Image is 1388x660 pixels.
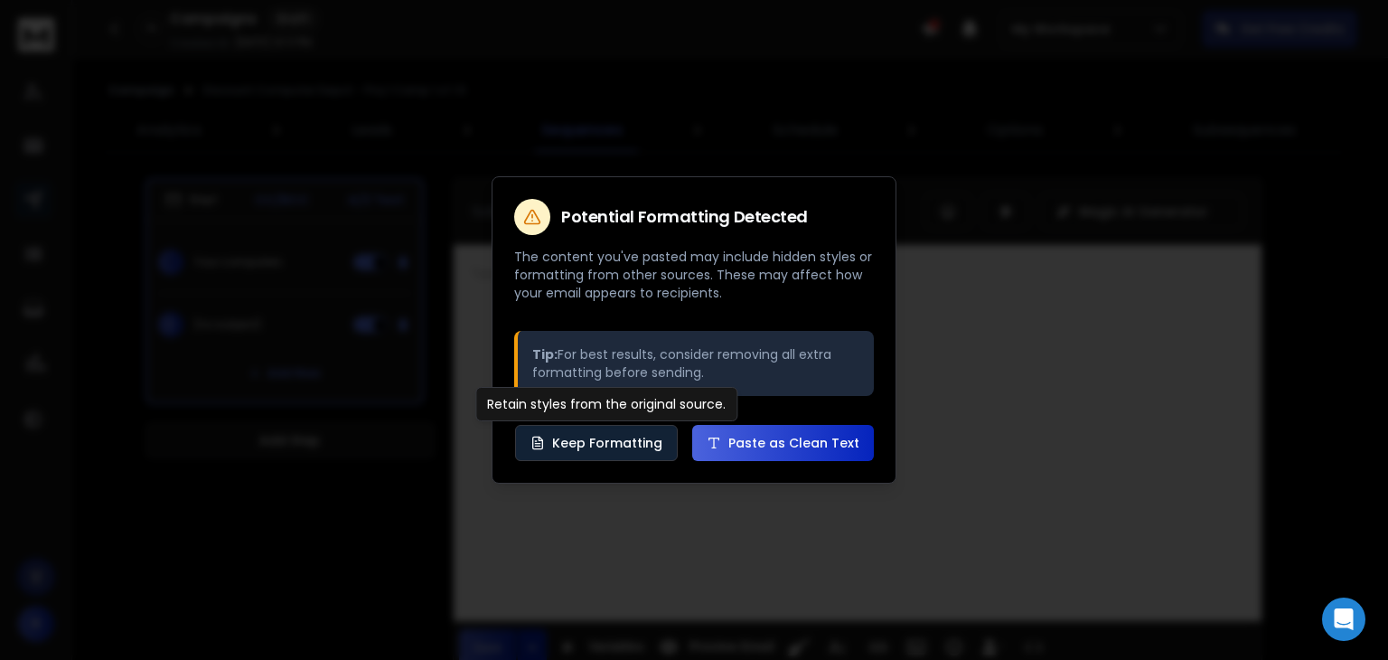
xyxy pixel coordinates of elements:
[532,345,558,363] strong: Tip:
[1322,598,1365,641] div: Open Intercom Messenger
[514,248,874,302] p: The content you've pasted may include hidden styles or formatting from other sources. These may a...
[532,345,859,382] p: For best results, consider removing all extra formatting before sending.
[561,209,808,225] h2: Potential Formatting Detected
[692,425,874,461] button: Paste as Clean Text
[475,387,737,421] div: Retain styles from the original source.
[515,425,678,461] button: Keep Formatting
